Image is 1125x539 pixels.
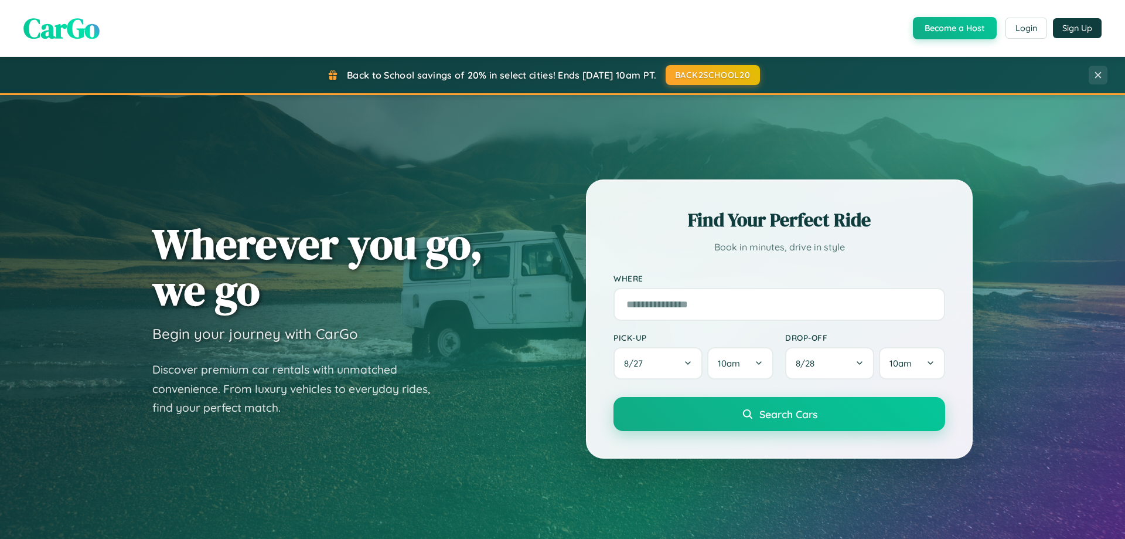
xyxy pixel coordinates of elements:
button: BACK2SCHOOL20 [666,65,760,85]
p: Book in minutes, drive in style [613,239,945,256]
span: 8 / 27 [624,358,649,369]
label: Where [613,273,945,283]
span: 10am [889,358,912,369]
h1: Wherever you go, we go [152,221,483,313]
button: 8/28 [785,347,874,379]
span: 8 / 28 [796,358,820,369]
span: CarGo [23,9,100,48]
span: Back to School savings of 20% in select cities! Ends [DATE] 10am PT. [347,69,656,81]
span: 10am [718,358,740,369]
button: Sign Up [1053,18,1102,38]
h3: Begin your journey with CarGo [152,325,358,343]
p: Discover premium car rentals with unmatched convenience. From luxury vehicles to everyday rides, ... [152,360,445,418]
button: 10am [707,347,773,379]
button: Search Cars [613,397,945,431]
button: Login [1005,18,1047,39]
label: Pick-up [613,333,773,343]
button: Become a Host [913,17,997,39]
h2: Find Your Perfect Ride [613,207,945,233]
button: 10am [879,347,945,379]
span: Search Cars [759,408,817,421]
button: 8/27 [613,347,703,379]
label: Drop-off [785,333,945,343]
